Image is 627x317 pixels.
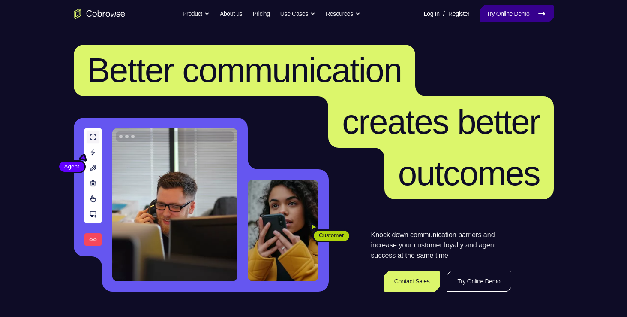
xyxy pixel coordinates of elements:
[248,180,318,281] img: A customer holding their phone
[424,5,440,22] a: Log In
[448,5,469,22] a: Register
[371,230,511,261] p: Knock down communication barriers and increase your customer loyalty and agent success at the sam...
[398,154,540,192] span: outcomes
[87,51,402,89] span: Better communication
[480,5,553,22] a: Try Online Demo
[183,5,210,22] button: Product
[112,128,237,281] img: A customer support agent talking on the phone
[74,9,125,19] a: Go to the home page
[342,103,540,141] span: creates better
[220,5,242,22] a: About us
[252,5,270,22] a: Pricing
[326,5,360,22] button: Resources
[443,9,445,19] span: /
[280,5,315,22] button: Use Cases
[384,271,440,292] a: Contact Sales
[447,271,511,292] a: Try Online Demo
